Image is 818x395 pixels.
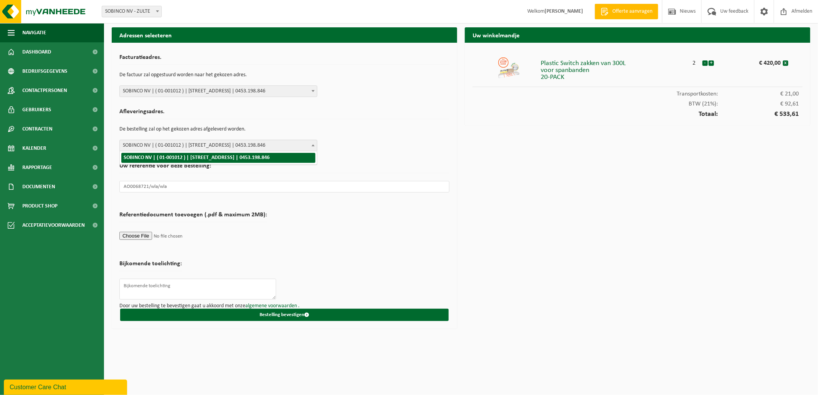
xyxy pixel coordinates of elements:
li: SOBINCO NV | ( 01-001012 ) | [STREET_ADDRESS] | 0453.198.846 [121,153,315,163]
div: 2 [686,56,702,66]
p: De factuur zal opgestuurd worden naar het gekozen adres. [119,69,449,82]
span: Documenten [22,177,55,196]
span: € 21,00 [718,91,799,97]
p: De bestelling zal op het gekozen adres afgeleverd worden. [119,123,449,136]
span: Dashboard [22,42,51,62]
span: Contactpersonen [22,81,67,100]
div: Totaal: [473,107,803,118]
div: BTW (21%): [473,97,803,107]
span: Rapportage [22,158,52,177]
button: Bestelling bevestigen [120,309,449,321]
span: € 533,61 [718,111,799,118]
h2: Adressen selecteren [112,27,457,42]
span: Contracten [22,119,52,139]
strong: [PERSON_NAME] [545,8,583,14]
button: + [709,60,714,66]
h2: Afleveringsadres. [119,109,449,119]
span: Gebruikers [22,100,51,119]
span: SOBINCO NV - ZULTE [102,6,161,17]
span: SOBINCO NV | ( 01-001012 ) | WAREGEMSTRAAT 5, 9870 ZULTE | 0453.198.846 [120,86,317,97]
button: x [783,60,788,66]
a: Offerte aanvragen [595,4,658,19]
span: € 92,61 [718,101,799,107]
h2: Bijkomende toelichting: [119,261,182,271]
span: Navigatie [22,23,46,42]
img: 01-999953 [497,56,520,79]
iframe: chat widget [4,378,129,395]
span: Product Shop [22,196,57,216]
div: Plastic Switch zakken van 300L voor spanbanden 20-PACK [541,56,686,81]
h2: Uw referentie voor deze bestelling: [119,163,449,173]
p: Door uw bestelling te bevestigen gaat u akkoord met onze [119,303,449,309]
span: Acceptatievoorwaarden [22,216,85,235]
span: Offerte aanvragen [610,8,654,15]
span: SOBINCO NV - ZULTE [102,6,162,17]
span: SOBINCO NV | ( 01-001012 ) | WAREGEMSTRAAT 5, 9870 ZULTE | 0453.198.846 [120,140,317,151]
span: Bedrijfsgegevens [22,62,67,81]
input: Uw referentie voor deze bestelling [119,181,449,192]
button: - [702,60,708,66]
div: € 420,00 [734,56,783,66]
h2: Facturatieadres. [119,54,449,65]
span: SOBINCO NV | ( 01-001012 ) | WAREGEMSTRAAT 5, 9870 ZULTE | 0453.198.846 [119,85,317,97]
span: Kalender [22,139,46,158]
h2: Referentiedocument toevoegen (.pdf & maximum 2MB): [119,212,267,222]
a: algemene voorwaarden . [245,303,300,309]
h2: Uw winkelmandje [465,27,810,42]
span: SOBINCO NV | ( 01-001012 ) | WAREGEMSTRAAT 5, 9870 ZULTE | 0453.198.846 [119,140,317,151]
div: Transportkosten: [473,87,803,97]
